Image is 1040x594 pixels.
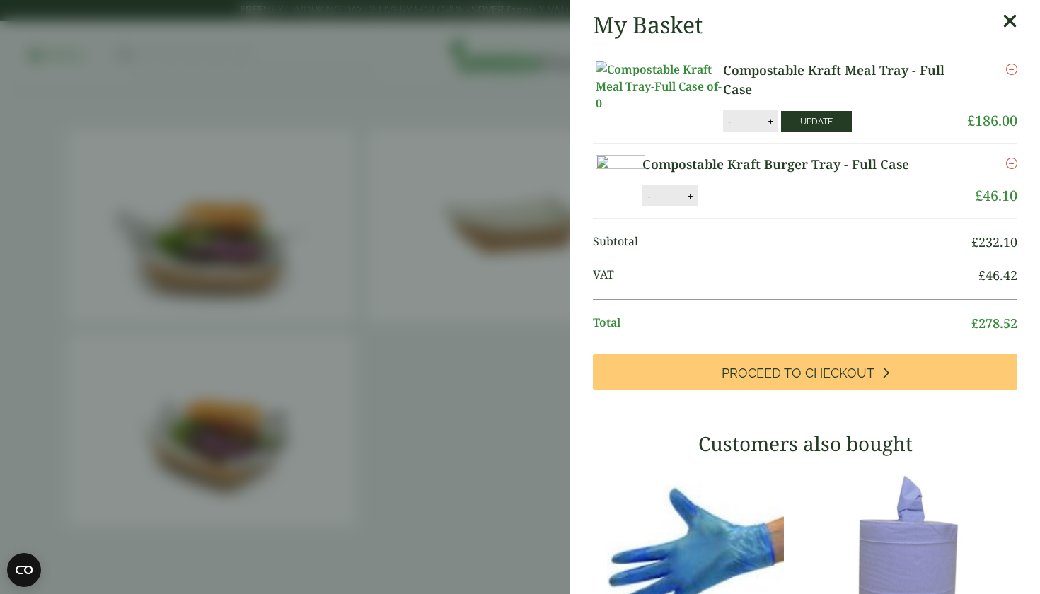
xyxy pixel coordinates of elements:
button: + [683,190,698,202]
span: Subtotal [593,233,971,252]
a: Compostable Kraft Meal Tray - Full Case [723,61,967,99]
bdi: 186.00 [967,111,1017,130]
a: Remove this item [1006,155,1017,172]
a: Remove this item [1006,61,1017,78]
bdi: 46.42 [978,267,1017,284]
span: £ [971,315,978,332]
img: Compostable Kraft Meal Tray-Full Case of-0 [596,61,723,112]
button: - [643,190,654,202]
span: Proceed to Checkout [722,366,874,381]
h2: My Basket [593,11,703,38]
h3: Customers also bought [593,432,1017,456]
a: Proceed to Checkout [593,354,1017,390]
bdi: 46.10 [975,186,1017,205]
span: Total [593,314,971,333]
span: VAT [593,266,978,285]
button: Update [781,111,852,132]
button: Open CMP widget [7,553,41,587]
span: £ [975,186,983,205]
span: £ [967,111,975,130]
span: £ [978,267,986,284]
a: Compostable Kraft Burger Tray - Full Case [642,155,942,174]
button: + [763,115,778,127]
bdi: 232.10 [971,233,1017,250]
bdi: 278.52 [971,315,1017,332]
span: £ [971,233,978,250]
button: - [724,115,735,127]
